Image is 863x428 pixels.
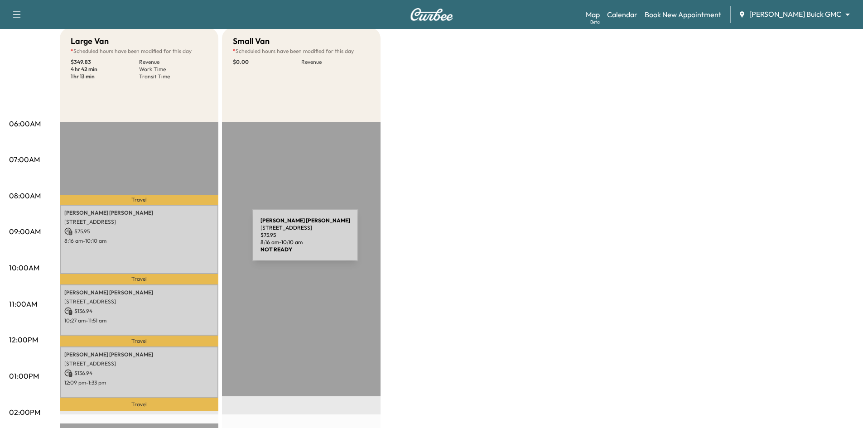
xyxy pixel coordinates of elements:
[64,289,214,296] p: [PERSON_NAME] [PERSON_NAME]
[139,66,207,73] p: Work Time
[64,227,214,236] p: $ 75.95
[301,58,370,66] p: Revenue
[64,360,214,367] p: [STREET_ADDRESS]
[9,226,41,237] p: 09:00AM
[60,398,218,411] p: Travel
[233,48,370,55] p: Scheduled hours have been modified for this day
[9,154,40,165] p: 07:00AM
[9,262,39,273] p: 10:00AM
[139,73,207,80] p: Transit Time
[60,336,218,346] p: Travel
[9,407,40,418] p: 02:00PM
[71,48,207,55] p: Scheduled hours have been modified for this day
[64,317,214,324] p: 10:27 am - 11:51 am
[71,35,109,48] h5: Large Van
[410,8,453,21] img: Curbee Logo
[64,218,214,226] p: [STREET_ADDRESS]
[60,195,218,205] p: Travel
[749,9,841,19] span: [PERSON_NAME] Buick GMC
[233,35,270,48] h5: Small Van
[64,237,214,245] p: 8:16 am - 10:10 am
[9,334,38,345] p: 12:00PM
[586,9,600,20] a: MapBeta
[64,369,214,377] p: $ 136.94
[9,118,41,129] p: 06:00AM
[233,58,301,66] p: $ 0.00
[71,66,139,73] p: 4 hr 42 min
[64,351,214,358] p: [PERSON_NAME] [PERSON_NAME]
[9,370,39,381] p: 01:00PM
[645,9,721,20] a: Book New Appointment
[139,58,207,66] p: Revenue
[607,9,637,20] a: Calendar
[590,19,600,25] div: Beta
[9,298,37,309] p: 11:00AM
[64,307,214,315] p: $ 136.94
[71,58,139,66] p: $ 349.83
[64,379,214,386] p: 12:09 pm - 1:33 pm
[64,209,214,216] p: [PERSON_NAME] [PERSON_NAME]
[71,73,139,80] p: 1 hr 13 min
[64,298,214,305] p: [STREET_ADDRESS]
[60,274,218,284] p: Travel
[9,190,41,201] p: 08:00AM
